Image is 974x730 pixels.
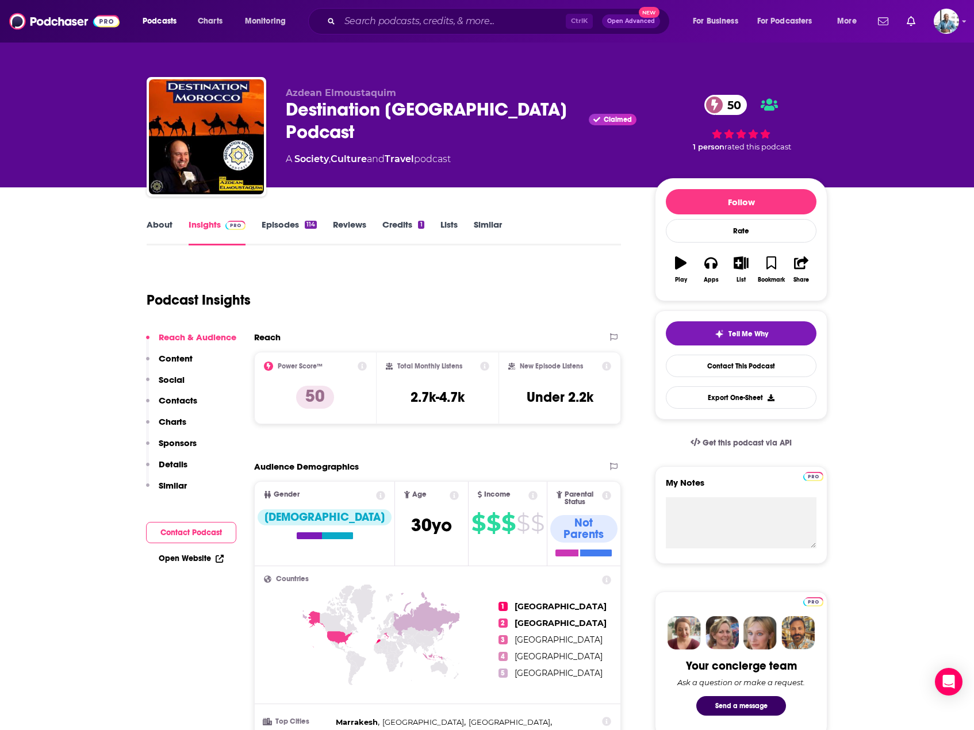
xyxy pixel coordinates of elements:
span: For Podcasters [757,13,812,29]
button: Show profile menu [934,9,959,34]
span: and [367,153,385,164]
img: Jules Profile [743,616,777,650]
button: Follow [666,189,816,214]
button: open menu [685,12,753,30]
div: List [737,276,746,283]
img: Barbara Profile [705,616,739,650]
a: Get this podcast via API [681,429,801,457]
div: Play [675,276,687,283]
button: Reach & Audience [146,332,236,353]
button: Contact Podcast [146,522,236,543]
button: Charts [146,416,186,437]
span: 4 [498,652,508,661]
span: Azdean Elmoustaquim [286,87,396,98]
a: Destination Morocco Podcast [149,79,264,194]
a: Pro website [803,470,823,481]
span: 30 yo [411,514,452,536]
span: Marrakesh [336,717,378,727]
a: Open Website [159,554,224,563]
div: Bookmark [758,276,785,283]
a: Lists [440,219,458,245]
div: 114 [305,221,317,229]
a: Show notifications dropdown [902,11,920,31]
span: [GEOGRAPHIC_DATA] [469,717,550,727]
a: InsightsPodchaser Pro [189,219,246,245]
input: Search podcasts, credits, & more... [340,12,566,30]
img: Podchaser - Follow, Share and Rate Podcasts [9,10,120,32]
button: Export One-Sheet [666,386,816,409]
a: Episodes114 [262,219,317,245]
a: Charts [190,12,229,30]
p: Sponsors [159,437,197,448]
button: Open AdvancedNew [602,14,660,28]
p: Similar [159,480,187,491]
span: Parental Status [565,491,600,506]
span: Charts [198,13,223,29]
button: Share [787,249,816,290]
span: For Business [693,13,738,29]
button: Content [146,353,193,374]
span: Tell Me Why [728,329,768,339]
div: 50 1 personrated this podcast [655,87,827,159]
img: Podchaser Pro [803,472,823,481]
a: Reviews [333,219,366,245]
button: open menu [135,12,191,30]
button: Apps [696,249,726,290]
div: Rate [666,219,816,243]
span: rated this podcast [724,143,791,151]
span: $ [486,514,500,532]
button: open menu [237,12,301,30]
span: , [336,716,379,729]
a: Show notifications dropdown [873,11,893,31]
span: $ [516,514,530,532]
img: Podchaser Pro [225,221,246,230]
p: Content [159,353,193,364]
span: , [469,716,552,729]
span: [GEOGRAPHIC_DATA] [515,618,607,628]
span: 1 [498,602,508,611]
button: List [726,249,756,290]
button: tell me why sparkleTell Me Why [666,321,816,345]
button: Social [146,374,185,395]
img: User Profile [934,9,959,34]
p: Contacts [159,395,197,406]
span: $ [531,514,544,532]
a: Culture [331,153,367,164]
div: Open Intercom Messenger [935,668,963,696]
div: A podcast [286,152,451,166]
label: My Notes [666,477,816,497]
button: open menu [829,12,871,30]
span: Monitoring [245,13,286,29]
img: Sydney Profile [668,616,701,650]
span: New [639,7,659,18]
p: 50 [296,386,334,409]
a: Pro website [803,595,823,606]
button: Details [146,459,187,480]
div: 1 [418,221,424,229]
span: , [382,716,466,729]
div: Your concierge team [686,659,797,673]
div: Search podcasts, credits, & more... [319,8,681,34]
a: 50 [704,95,747,115]
span: Logged in as BoldlyGo [934,9,959,34]
span: Gender [274,491,300,498]
span: [GEOGRAPHIC_DATA] [515,601,607,612]
a: Credits1 [382,219,424,245]
h1: Podcast Insights [147,291,251,309]
span: More [837,13,857,29]
p: Charts [159,416,186,427]
p: Reach & Audience [159,332,236,343]
span: [GEOGRAPHIC_DATA] [515,668,603,678]
span: Open Advanced [607,18,655,24]
button: Play [666,249,696,290]
span: [GEOGRAPHIC_DATA] [515,635,603,645]
button: Sponsors [146,437,197,459]
img: tell me why sparkle [715,329,724,339]
button: Bookmark [756,249,786,290]
span: 1 person [693,143,724,151]
h2: Audience Demographics [254,461,359,472]
span: Ctrl K [566,14,593,29]
h3: Top Cities [264,718,331,725]
span: Income [484,491,511,498]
